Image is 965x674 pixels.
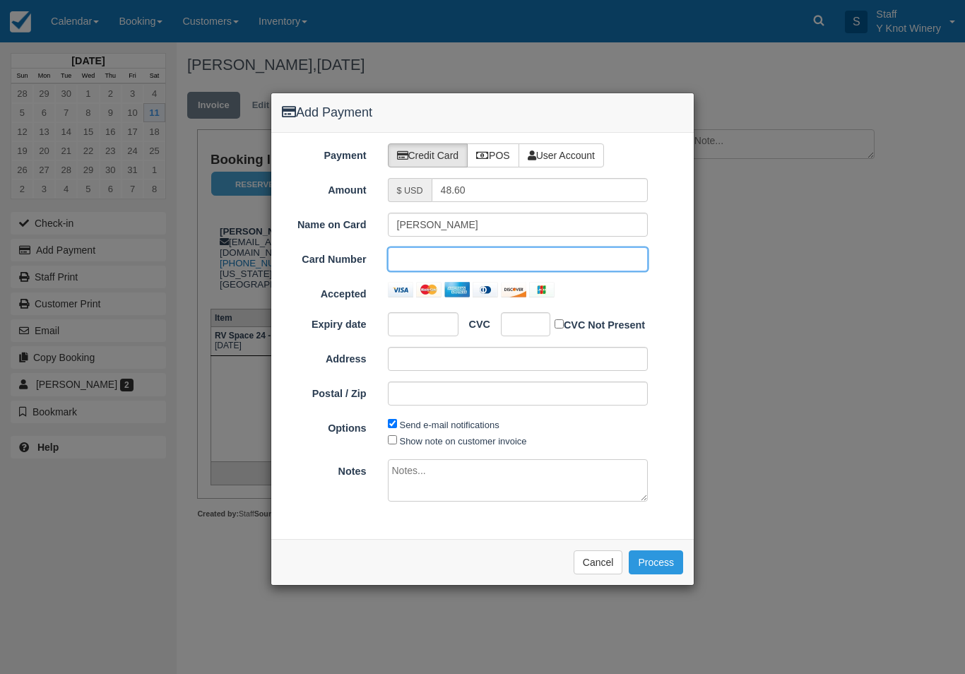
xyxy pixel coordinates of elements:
label: Card Number [271,247,377,267]
label: Postal / Zip [271,382,377,401]
iframe: Secure expiration date input frame [397,317,439,331]
input: CVC Not Present [555,319,564,329]
label: Show note on customer invoice [400,436,527,447]
label: Address [271,347,377,367]
label: Options [271,416,377,436]
label: User Account [519,143,604,167]
label: Expiry date [271,312,377,332]
button: Process [629,550,683,574]
label: Amount [271,178,377,198]
label: Name on Card [271,213,377,232]
label: Payment [271,143,377,163]
label: Send e-mail notifications [400,420,499,430]
label: CVC [458,312,490,332]
label: Notes [271,459,377,479]
iframe: Secure CVC input frame [510,317,532,331]
iframe: Secure card number input frame [397,252,639,266]
label: POS [467,143,519,167]
input: Valid amount required. [432,178,649,202]
h4: Add Payment [282,104,683,122]
label: Credit Card [388,143,468,167]
button: Cancel [574,550,623,574]
label: Accepted [271,282,377,302]
label: CVC Not Present [555,317,645,333]
small: $ USD [397,186,423,196]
